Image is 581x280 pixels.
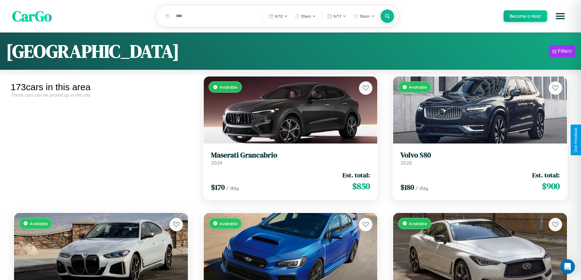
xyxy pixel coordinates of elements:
[11,82,191,92] div: 173 cars in this area
[552,8,569,25] button: Open menu
[558,48,572,54] div: Filters
[324,11,349,21] button: 9/17
[360,14,370,19] span: 10am
[275,14,283,19] span: 9 / 12
[292,11,319,21] button: 10am
[542,180,560,192] span: $ 900
[220,221,238,226] span: Available
[574,128,578,152] div: Give Feedback
[211,151,370,166] a: Maserati Grancabrio2024
[301,14,311,19] span: 10am
[12,6,52,26] span: CarGo
[409,84,427,90] span: Available
[343,171,370,179] span: Est. total:
[352,180,370,192] span: $ 850
[211,151,370,160] h3: Maserati Grancabrio
[549,45,575,57] button: Filters
[400,182,414,192] span: $ 180
[415,185,428,191] span: / day
[211,182,225,192] span: $ 170
[11,92,191,97] div: These cars can be picked up in this city.
[226,185,239,191] span: / day
[30,221,48,226] span: Available
[211,160,222,166] span: 2024
[350,11,378,21] button: 10am
[560,259,575,274] div: Open Intercom Messenger
[220,84,238,90] span: Available
[400,151,560,160] h3: Volvo S80
[400,151,560,166] a: Volvo S802020
[400,160,412,166] span: 2020
[6,39,179,64] h1: [GEOGRAPHIC_DATA]
[504,10,547,22] button: Become a Host
[266,11,291,21] button: 9/12
[409,221,427,226] span: Available
[532,171,560,179] span: Est. total:
[333,14,341,19] span: 9 / 17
